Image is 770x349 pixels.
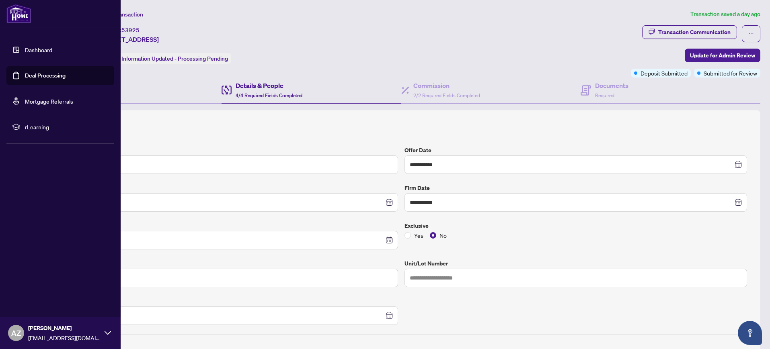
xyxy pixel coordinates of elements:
span: 4/4 Required Fields Completed [236,92,302,98]
span: [PERSON_NAME] [28,324,101,333]
label: Closing Date [55,184,398,192]
label: Firm Date [405,184,747,192]
label: Conditional Date [55,221,398,230]
span: 53925 [121,27,140,34]
span: [STREET_ADDRESS] [100,35,159,44]
span: Yes [411,231,427,240]
a: Mortgage Referrals [25,98,73,105]
a: Dashboard [25,46,52,53]
button: Update for Admin Review [685,49,760,62]
span: 2/2 Required Fields Completed [413,92,480,98]
span: Update for Admin Review [690,49,755,62]
h4: Documents [595,81,628,90]
a: Deal Processing [25,72,66,79]
span: AZ [11,327,21,339]
h4: Commission [413,81,480,90]
span: Required [595,92,614,98]
span: Information Updated - Processing Pending [121,55,228,62]
span: View Transaction [100,11,143,18]
button: Open asap [738,321,762,345]
div: Transaction Communication [658,26,731,39]
span: rLearning [25,122,109,131]
label: Number of offers [55,259,398,268]
span: [EMAIL_ADDRESS][DOMAIN_NAME] [28,333,101,342]
label: Offer Date [405,146,747,155]
img: logo [6,4,31,23]
span: Submitted for Review [704,69,757,78]
h2: Trade Details [55,123,747,136]
span: ellipsis [748,31,754,37]
span: Deposit Submitted [641,69,688,78]
span: No [436,231,450,240]
button: Transaction Communication [642,25,737,39]
div: Status: [100,53,231,64]
label: Sold Price [55,146,398,155]
label: Unit/Lot Number [405,259,747,268]
label: Exclusive [405,221,747,230]
label: Mutual Release Date [55,297,398,306]
article: Transaction saved a day ago [690,10,760,19]
h4: Details & People [236,81,302,90]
